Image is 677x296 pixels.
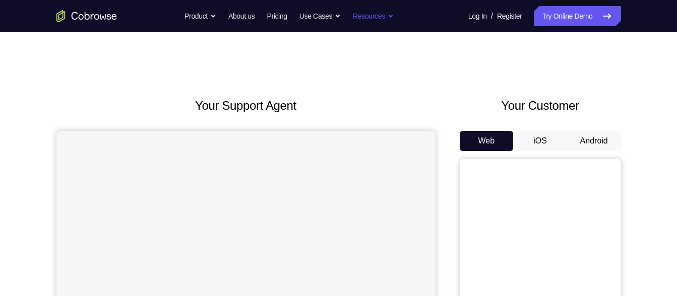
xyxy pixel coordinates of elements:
[228,6,255,26] a: About us
[299,6,341,26] button: Use Cases
[468,6,487,26] a: Log In
[497,6,522,26] a: Register
[353,6,394,26] button: Resources
[56,10,117,22] a: Go to the home page
[513,131,567,151] button: iOS
[184,6,216,26] button: Product
[267,6,287,26] a: Pricing
[56,97,436,115] h2: Your Support Agent
[460,97,621,115] h2: Your Customer
[534,6,621,26] a: Try Online Demo
[460,131,514,151] button: Web
[567,131,621,151] button: Android
[491,10,493,22] span: /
